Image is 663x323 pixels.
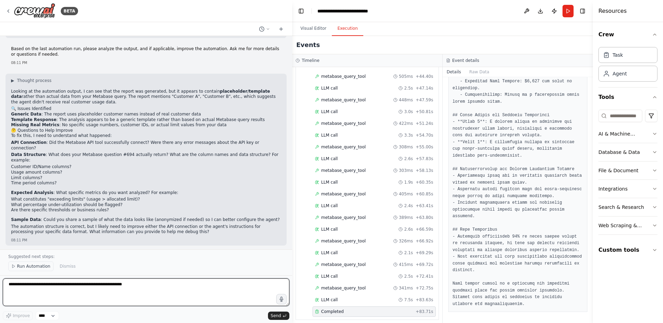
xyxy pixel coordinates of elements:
[321,74,366,79] span: metabase_query_tool
[598,44,657,87] div: Crew
[321,297,338,303] span: LLM call
[317,8,389,15] nav: breadcrumb
[11,207,281,213] li: Are there specific thresholds or business rules?
[321,309,344,314] span: Completed
[399,191,413,197] span: 405ms
[321,238,366,244] span: metabase_query_tool
[598,180,657,198] button: Integrations
[11,78,14,83] span: ▶
[11,140,281,151] p: : Did the Metabase API tool successfully connect? Were there any error messages about the API key...
[321,109,338,114] span: LLM call
[11,238,281,243] div: 08:11 PM
[598,216,657,234] button: Web Scraping & Browsing
[11,112,281,117] li: : The report uses placeholder customer names instead of real customer data
[416,144,433,150] span: + 55.00s
[399,97,413,103] span: 448ms
[416,74,433,79] span: + 44.40s
[404,297,413,303] span: 7.5s
[11,112,41,117] strong: Generic Data
[11,170,281,175] li: Usage amount columns?
[14,3,55,19] img: Logo
[598,185,627,192] div: Integrations
[321,179,338,185] span: LLM call
[416,97,433,103] span: + 47.59s
[296,40,320,50] h2: Events
[321,203,338,209] span: LLM call
[399,144,413,150] span: 308ms
[276,294,287,304] button: Click to speak your automation idea
[11,128,281,133] h2: 🤔 Questions to Help Improve
[17,78,51,83] span: Thought process
[321,144,366,150] span: metabase_query_tool
[598,204,644,211] div: Search & Research
[416,156,433,161] span: + 57.83s
[302,58,319,63] h3: Timeline
[321,285,366,291] span: metabase_query_tool
[11,152,46,157] strong: Data Structure
[613,70,627,77] div: Agent
[276,25,287,33] button: Start a new chat
[416,168,433,173] span: + 58.13s
[321,262,366,267] span: metabase_query_tool
[399,238,413,244] span: 326ms
[11,202,281,208] li: What percentage under-utilization should be flagged?
[321,274,338,279] span: LLM call
[416,191,433,197] span: + 60.85s
[416,262,433,267] span: + 69.72s
[399,74,413,79] span: 505ms
[11,89,281,105] p: Looking at the automation output, I can see that the report was generated, but it appears to cont...
[452,58,479,63] h3: Event details
[399,285,413,291] span: 341ms
[404,179,413,185] span: 1.9s
[11,60,281,65] div: 08:11 PM
[416,250,433,256] span: + 69.29s
[321,85,338,91] span: LLM call
[332,21,363,36] button: Execution
[321,132,338,138] span: LLM call
[598,25,657,44] button: Crew
[598,222,652,229] div: Web Scraping & Browsing
[17,264,50,269] span: Run Automation
[296,6,306,16] button: Hide left sidebar
[321,250,338,256] span: LLM call
[598,198,657,216] button: Search & Research
[416,121,433,126] span: + 51.24s
[416,132,433,138] span: + 54.70s
[598,130,652,137] div: AI & Machine Learning
[11,117,56,122] strong: Template Response
[11,89,270,99] strong: placeholder/template data
[578,6,587,16] button: Hide right sidebar
[598,87,657,107] button: Tools
[11,175,281,181] li: Limit columns?
[11,117,281,123] li: : The analysis appears to be a generic template rather than based on actual Metabase query results
[416,227,433,232] span: + 66.59s
[11,46,281,57] p: Based on the last automation run, please analyze the output, and if applicable, improve the autom...
[416,203,433,209] span: + 63.41s
[11,140,47,145] strong: API Connection
[404,109,413,114] span: 3.0s
[416,238,433,244] span: + 66.92s
[271,313,281,319] span: Send
[465,67,493,77] button: Raw Data
[598,125,657,143] button: AI & Machine Learning
[598,240,657,260] button: Custom tools
[321,121,366,126] span: metabase_query_tool
[416,297,433,303] span: + 83.63s
[56,261,79,271] button: Dismiss
[404,274,413,279] span: 2.5s
[321,156,338,161] span: LLM call
[321,97,366,103] span: metabase_query_tool
[8,254,284,259] p: Suggested next steps:
[60,264,76,269] span: Dismiss
[598,143,657,161] button: Database & Data
[11,224,281,235] p: The automation structure is correct, but I likely need to improve either the API connection or th...
[404,132,413,138] span: 3.3s
[295,21,332,36] button: Visual Editor
[11,164,281,170] li: Customer ID/Name columns?
[399,121,413,126] span: 422ms
[443,67,465,77] button: Details
[11,133,281,139] p: To fix this, I need to understand what happened:
[598,167,638,174] div: File & Document
[11,152,281,163] p: : What does your Metabase question #694 actually return? What are the column names and data struc...
[598,7,627,15] h4: Resources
